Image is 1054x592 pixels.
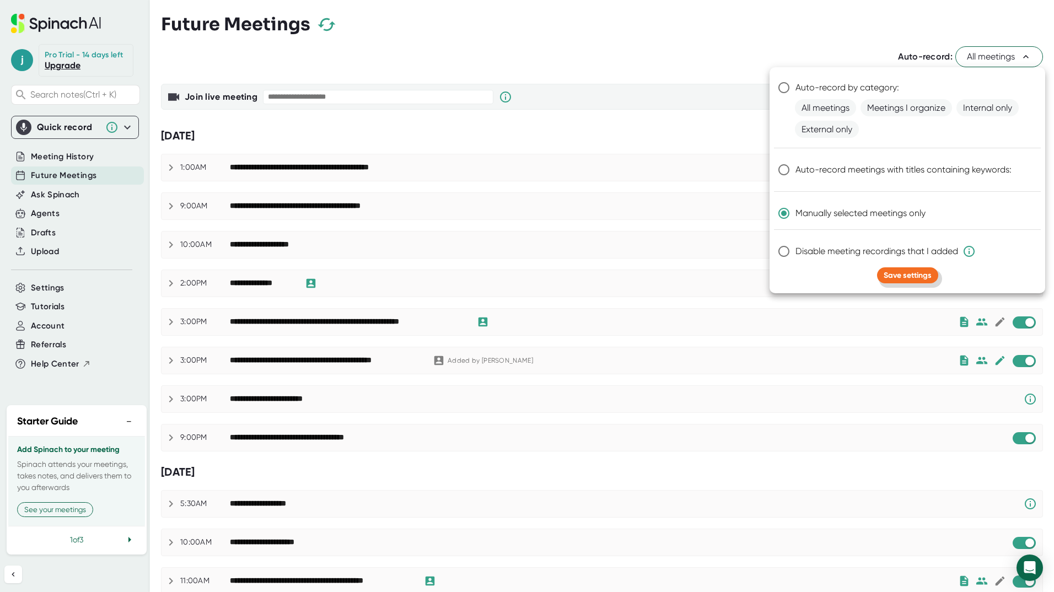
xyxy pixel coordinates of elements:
[795,207,926,220] span: Manually selected meetings only
[795,163,1012,176] span: Auto-record meetings with titles containing keywords:
[795,99,856,116] span: All meetings
[956,99,1019,116] span: Internal only
[861,99,952,116] span: Meetings I organize
[877,267,938,283] button: Save settings
[795,81,899,94] span: Auto-record by category:
[795,121,859,138] span: External only
[1017,555,1043,581] div: Open Intercom Messenger
[884,271,932,280] span: Save settings
[795,245,976,258] span: Disable meeting recordings that I added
